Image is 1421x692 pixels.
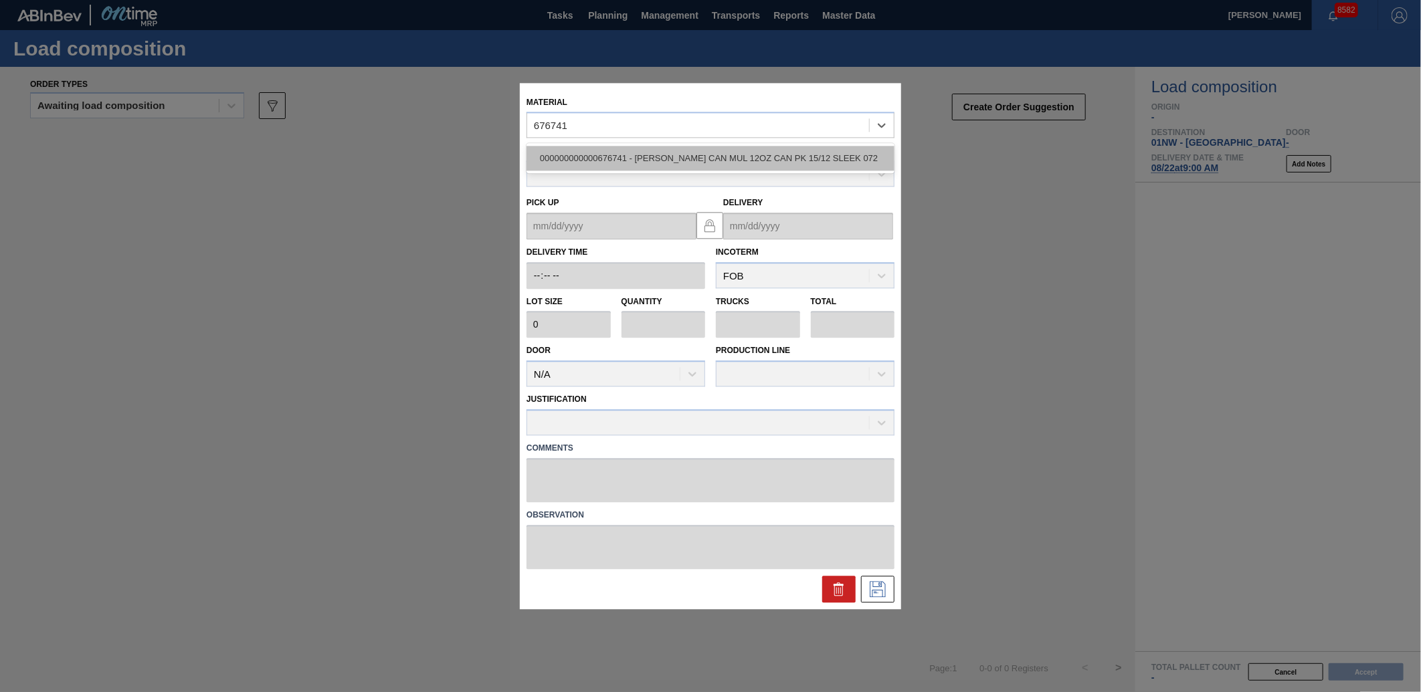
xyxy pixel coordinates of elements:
[723,213,893,239] input: mm/dd/yyyy
[527,243,705,262] label: Delivery Time
[527,292,611,312] label: Lot size
[527,439,894,458] label: Comments
[811,297,837,306] label: Total
[716,346,790,356] label: Production Line
[527,199,559,208] label: Pick up
[861,576,894,602] div: Save Suggestion
[716,297,749,306] label: Trucks
[723,199,763,208] label: Delivery
[527,395,587,405] label: Justification
[622,297,662,306] label: Quantity
[527,146,894,171] div: 000000000000676741 - [PERSON_NAME] CAN MUL 12OZ CAN PK 15/12 SLEEK 072
[696,213,723,239] button: locked
[702,218,718,234] img: locked
[527,98,567,107] label: Material
[527,346,551,356] label: Door
[527,505,894,525] label: Observation
[716,247,759,257] label: Incoterm
[527,213,696,239] input: mm/dd/yyyy
[822,576,856,602] div: Delete Suggestion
